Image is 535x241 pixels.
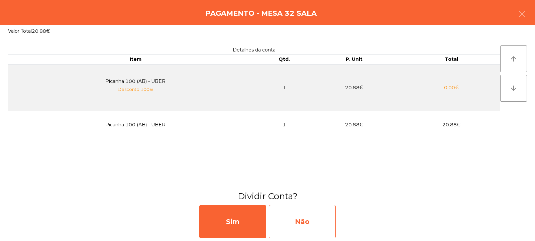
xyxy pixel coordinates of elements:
[305,64,403,111] td: 20.88€
[12,86,259,93] p: Desconto 100%
[500,45,527,72] button: arrow_upward
[199,205,266,238] div: Sim
[205,8,317,18] h4: Pagamento - Mesa 32 Sala
[8,111,263,138] td: Picanha 100 (AB) - UBER
[305,55,403,64] th: P. Unit
[263,55,305,64] th: Qtd.
[500,75,527,102] button: arrow_downward
[263,111,305,138] td: 1
[8,28,32,34] span: Valor Total
[8,55,263,64] th: Item
[510,55,518,63] i: arrow_upward
[403,55,500,64] th: Total
[510,84,518,92] i: arrow_downward
[233,47,276,53] span: Detalhes da conta
[263,64,305,111] td: 1
[269,205,336,238] div: Não
[5,190,530,202] h3: Dividir Conta?
[403,111,500,138] td: 20.88€
[8,64,263,111] td: Picanha 100 (AB) - UBER
[444,85,459,91] span: 0.00€
[305,111,403,138] td: 20.88€
[32,28,50,34] span: 20.88€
